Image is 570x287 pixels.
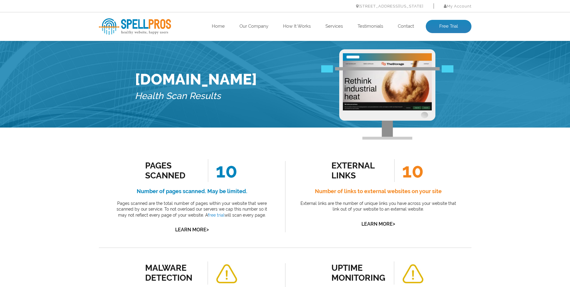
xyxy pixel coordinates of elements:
a: free trial [208,213,224,218]
span: > [393,220,395,228]
div: uptime monitoring [331,263,386,283]
span: 10 [208,159,237,182]
img: Free Webiste Analysis [321,84,453,91]
div: external links [331,161,386,181]
img: alert [402,264,424,284]
a: Learn More> [175,227,209,233]
div: Pages Scanned [145,161,200,181]
img: alert [215,264,238,284]
h1: [DOMAIN_NAME] [135,70,257,88]
a: Learn More> [361,221,395,227]
span: > [206,225,209,234]
span: 10 [394,159,424,182]
img: Free Website Analysis [343,61,432,110]
p: External links are the number of unique links you have across your website that link out of your ... [299,201,458,212]
h4: Number of links to external websites on your site [299,187,458,196]
h5: Health Scan Results [135,88,257,104]
img: Free Webiste Analysis [339,49,435,140]
p: Pages scanned are the total number of pages within your website that were scanned by our service.... [112,201,272,218]
h4: Number of pages scanned. May be limited. [112,187,272,196]
div: malware detection [145,263,200,283]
